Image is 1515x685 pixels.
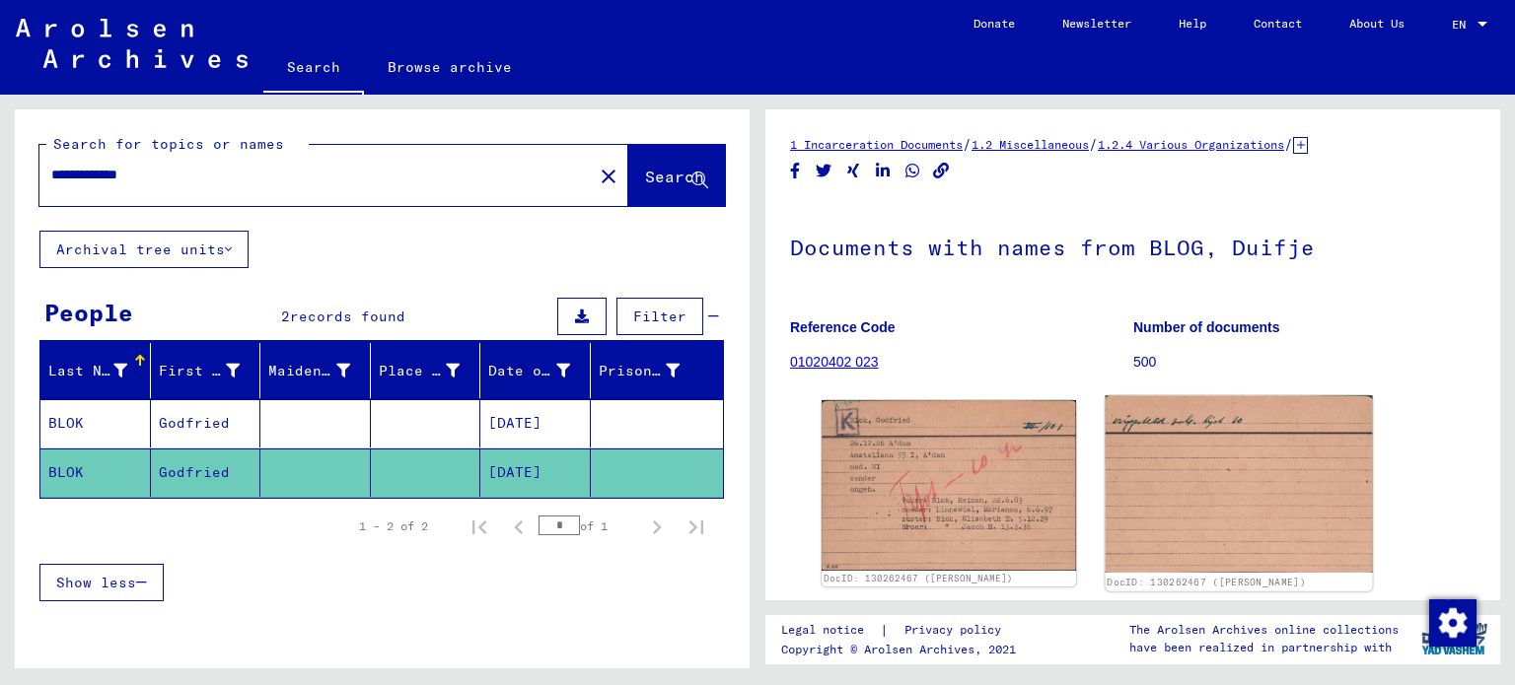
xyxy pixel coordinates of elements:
[599,361,681,381] div: Prisoner #
[44,295,133,330] div: People
[39,564,164,601] button: Show less
[1107,577,1306,588] a: DocID: 130262467 ([PERSON_NAME])
[589,156,628,195] button: Clear
[39,231,249,268] button: Archival tree units
[281,308,290,325] span: 2
[151,343,261,398] mat-header-cell: First Name
[637,507,677,546] button: Next page
[1129,621,1399,639] p: The Arolsen Archives online collections
[1129,639,1399,656] p: have been realized in partnership with
[824,573,1013,583] a: DocID: 130262467 ([PERSON_NAME])
[781,641,1025,658] p: Copyright © Arolsen Archives, 2021
[597,165,620,188] mat-icon: close
[1417,614,1491,663] img: yv_logo.png
[151,399,261,447] mat-cell: Godfried
[56,574,136,591] span: Show less
[53,135,284,153] mat-label: Search for topics or names
[480,343,591,398] mat-header-cell: Date of Birth
[616,298,703,335] button: Filter
[645,167,704,186] span: Search
[480,448,591,497] mat-cell: [DATE]
[364,43,536,91] a: Browse archive
[159,361,241,381] div: First Name
[628,145,725,206] button: Search
[790,137,963,152] a: 1 Incarceration Documents
[931,159,952,183] button: Copy link
[371,343,481,398] mat-header-cell: Place of Birth
[822,400,1076,570] img: 001.jpg
[785,159,806,183] button: Share on Facebook
[591,343,724,398] mat-header-cell: Prisoner #
[963,135,972,153] span: /
[499,507,539,546] button: Previous page
[480,399,591,447] mat-cell: [DATE]
[40,448,151,497] mat-cell: BLOK
[599,355,705,386] div: Prisoner #
[40,343,151,398] mat-header-cell: Last Name
[843,159,864,183] button: Share on Xing
[1452,18,1474,32] span: EN
[889,620,1025,641] a: Privacy policy
[159,355,265,386] div: First Name
[781,620,880,641] a: Legal notice
[268,355,375,386] div: Maiden Name
[263,43,364,95] a: Search
[1284,135,1293,153] span: /
[633,308,686,325] span: Filter
[677,507,716,546] button: Last page
[379,361,461,381] div: Place of Birth
[1098,137,1284,152] a: 1.2.4 Various Organizations
[151,448,261,497] mat-cell: Godfried
[1429,599,1477,647] img: Change consent
[1089,135,1098,153] span: /
[379,355,485,386] div: Place of Birth
[40,399,151,447] mat-cell: BLOK
[873,159,894,183] button: Share on LinkedIn
[539,516,637,535] div: of 1
[790,319,896,335] b: Reference Code
[814,159,834,183] button: Share on Twitter
[790,202,1476,289] h1: Documents with names from BLOG, Duifje
[359,517,428,535] div: 1 – 2 of 2
[1105,395,1371,573] img: 002.jpg
[48,355,152,386] div: Last Name
[488,361,570,381] div: Date of Birth
[460,507,499,546] button: First page
[972,137,1089,152] a: 1.2 Miscellaneous
[16,19,248,68] img: Arolsen_neg.svg
[902,159,923,183] button: Share on WhatsApp
[781,620,1025,641] div: |
[290,308,405,325] span: records found
[1133,352,1476,373] p: 500
[268,361,350,381] div: Maiden Name
[260,343,371,398] mat-header-cell: Maiden Name
[1133,319,1280,335] b: Number of documents
[488,355,595,386] div: Date of Birth
[48,361,127,381] div: Last Name
[790,354,879,370] a: 01020402 023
